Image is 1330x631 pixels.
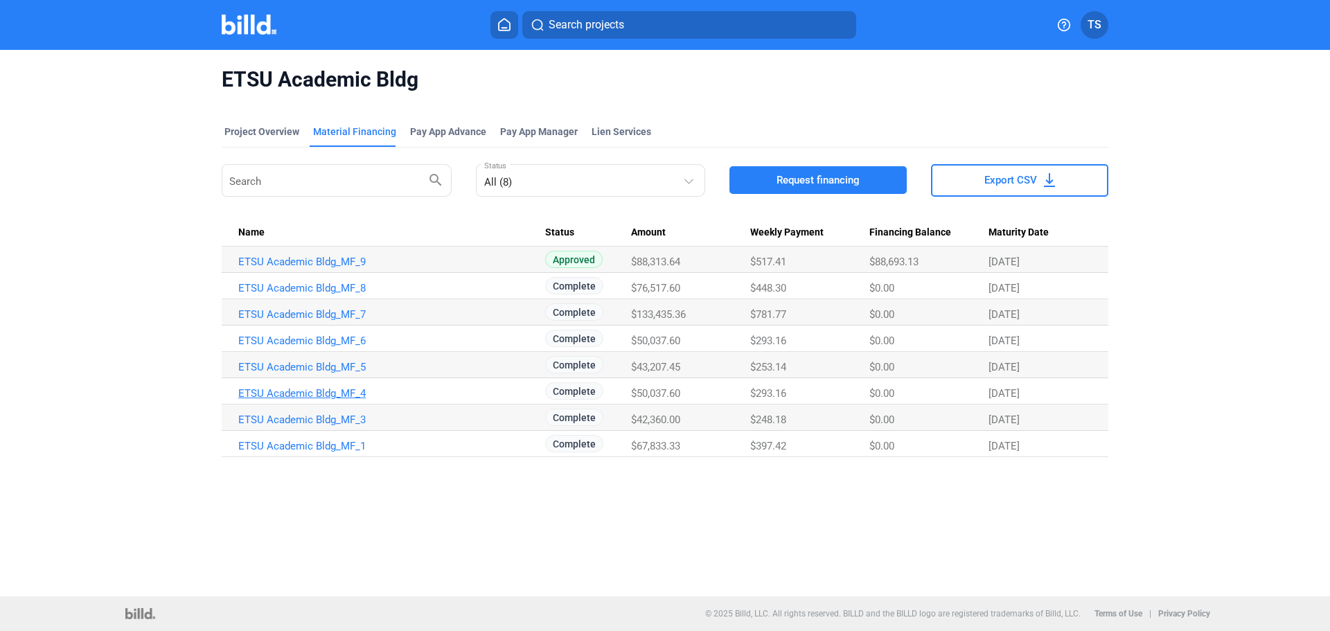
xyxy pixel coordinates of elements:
[869,282,894,294] span: $0.00
[988,361,1020,373] span: [DATE]
[750,387,786,400] span: $293.16
[549,17,624,33] span: Search projects
[869,226,951,239] span: Financing Balance
[777,173,860,187] span: Request financing
[1158,609,1210,619] b: Privacy Policy
[545,226,632,239] div: Status
[592,125,651,139] div: Lien Services
[869,440,894,452] span: $0.00
[484,176,512,188] mat-select-trigger: All (8)
[869,226,988,239] div: Financing Balance
[869,308,894,321] span: $0.00
[238,335,545,347] a: ETSU Academic Bldg_MF_6
[222,15,276,35] img: Billd Company Logo
[238,282,545,294] a: ETSU Academic Bldg_MF_8
[1081,11,1108,39] button: TS
[238,226,265,239] span: Name
[500,125,578,139] span: Pay App Manager
[631,414,680,426] span: $42,360.00
[631,282,680,294] span: $76,517.60
[631,256,680,268] span: $88,313.64
[988,308,1020,321] span: [DATE]
[222,66,1108,93] span: ETSU Academic Bldg
[238,440,545,452] a: ETSU Academic Bldg_MF_1
[631,387,680,400] span: $50,037.60
[869,361,894,373] span: $0.00
[869,387,894,400] span: $0.00
[238,256,545,268] a: ETSU Academic Bldg_MF_9
[631,440,680,452] span: $67,833.33
[125,608,155,619] img: logo
[631,335,680,347] span: $50,037.60
[750,308,786,321] span: $781.77
[410,125,486,139] div: Pay App Advance
[427,171,444,188] mat-icon: search
[750,440,786,452] span: $397.42
[545,382,603,400] span: Complete
[988,414,1020,426] span: [DATE]
[750,414,786,426] span: $248.18
[238,361,545,373] a: ETSU Academic Bldg_MF_5
[869,414,894,426] span: $0.00
[988,440,1020,452] span: [DATE]
[750,226,869,239] div: Weekly Payment
[1149,609,1151,619] p: |
[631,308,686,321] span: $133,435.36
[750,335,786,347] span: $293.16
[631,226,666,239] span: Amount
[750,282,786,294] span: $448.30
[238,387,545,400] a: ETSU Academic Bldg_MF_4
[224,125,299,139] div: Project Overview
[545,356,603,373] span: Complete
[750,226,824,239] span: Weekly Payment
[988,226,1092,239] div: Maturity Date
[545,409,603,426] span: Complete
[869,256,919,268] span: $88,693.13
[705,609,1081,619] p: © 2025 Billd, LLC. All rights reserved. BILLD and the BILLD logo are registered trademarks of Bil...
[750,361,786,373] span: $253.14
[984,173,1037,187] span: Export CSV
[238,414,545,426] a: ETSU Academic Bldg_MF_3
[631,226,750,239] div: Amount
[869,335,894,347] span: $0.00
[1094,609,1142,619] b: Terms of Use
[988,226,1049,239] span: Maturity Date
[1088,17,1101,33] span: TS
[313,125,396,139] div: Material Financing
[931,164,1108,197] button: Export CSV
[988,256,1020,268] span: [DATE]
[988,335,1020,347] span: [DATE]
[750,256,786,268] span: $517.41
[729,166,907,194] button: Request financing
[631,361,680,373] span: $43,207.45
[545,251,603,268] span: Approved
[545,435,603,452] span: Complete
[545,277,603,294] span: Complete
[988,387,1020,400] span: [DATE]
[545,226,574,239] span: Status
[545,303,603,321] span: Complete
[545,330,603,347] span: Complete
[238,308,545,321] a: ETSU Academic Bldg_MF_7
[238,226,545,239] div: Name
[988,282,1020,294] span: [DATE]
[522,11,856,39] button: Search projects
